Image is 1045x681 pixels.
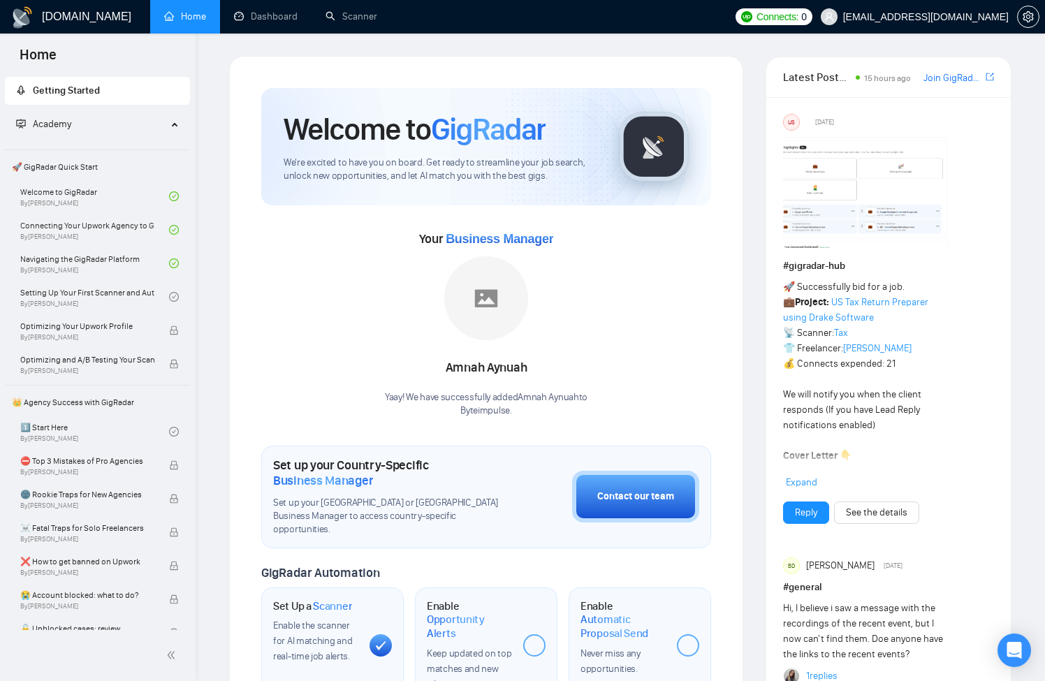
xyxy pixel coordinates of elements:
[169,594,179,604] span: lock
[986,71,994,82] span: export
[273,599,352,613] h1: Set Up a
[741,11,752,22] img: upwork-logo.png
[20,468,154,476] span: By [PERSON_NAME]
[11,6,34,29] img: logo
[572,471,699,522] button: Contact our team
[784,558,799,573] div: BD
[20,333,154,342] span: By [PERSON_NAME]
[169,494,179,504] span: lock
[5,77,190,105] li: Getting Started
[326,10,377,22] a: searchScanner
[20,569,154,577] span: By [PERSON_NAME]
[284,156,597,183] span: We're excited to have you on board. Get ready to streamline your job search, unlock new opportuni...
[273,457,502,488] h1: Set up your Country-Specific
[580,647,641,675] span: Never miss any opportunities.
[33,85,100,96] span: Getting Started
[313,599,352,613] span: Scanner
[834,327,848,339] a: Tax
[824,12,834,22] span: user
[444,256,528,340] img: placeholder.png
[580,613,666,640] span: Automatic Proposal Send
[16,85,26,95] span: rocket
[6,153,189,181] span: 🚀 GigRadar Quick Start
[20,535,154,543] span: By [PERSON_NAME]
[20,248,169,279] a: Navigating the GigRadar PlatformBy[PERSON_NAME]
[166,648,180,662] span: double-left
[169,325,179,335] span: lock
[846,505,907,520] a: See the details
[16,118,71,130] span: Academy
[783,136,951,248] img: F09354QB7SM-image.png
[801,9,807,24] span: 0
[864,73,911,83] span: 15 hours ago
[164,10,206,22] a: homeHome
[795,505,817,520] a: Reply
[20,501,154,510] span: By [PERSON_NAME]
[169,427,179,437] span: check-circle
[169,460,179,470] span: lock
[273,620,352,662] span: Enable the scanner for AI matching and real-time job alerts.
[20,214,169,245] a: Connecting Your Upwork Agency to GigRadarBy[PERSON_NAME]
[783,601,952,662] div: Hi, I believe i saw a message with the recordings of the recent event, but I now can't find them....
[427,599,512,640] h1: Enable
[8,45,68,74] span: Home
[783,501,829,524] button: Reply
[20,319,154,333] span: Optimizing Your Upwork Profile
[783,68,852,86] span: Latest Posts from the GigRadar Community
[786,476,817,488] span: Expand
[1018,11,1039,22] span: setting
[169,561,179,571] span: lock
[284,110,546,148] h1: Welcome to
[273,473,373,488] span: Business Manager
[986,71,994,84] a: export
[169,292,179,302] span: check-circle
[427,613,512,640] span: Opportunity Alerts
[33,118,71,130] span: Academy
[20,367,154,375] span: By [PERSON_NAME]
[385,391,587,418] div: Yaay! We have successfully added Amnah Aynuah to
[169,628,179,638] span: lock
[757,9,798,24] span: Connects:
[20,588,154,602] span: 😭 Account blocked: what to do?
[783,296,928,323] a: US Tax Return Preparer using Drake Software
[884,559,902,572] span: [DATE]
[997,634,1031,667] div: Open Intercom Messenger
[580,599,666,640] h1: Enable
[6,388,189,416] span: 👑 Agency Success with GigRadar
[446,232,553,246] span: Business Manager
[169,527,179,537] span: lock
[261,565,379,580] span: GigRadar Automation
[273,497,502,536] span: Set up your [GEOGRAPHIC_DATA] or [GEOGRAPHIC_DATA] Business Manager to access country-specific op...
[1017,11,1039,22] a: setting
[16,119,26,129] span: fund-projection-screen
[783,580,994,595] h1: # general
[843,342,912,354] a: [PERSON_NAME]
[20,521,154,535] span: ☠️ Fatal Traps for Solo Freelancers
[385,404,587,418] p: Byteimpulse .
[20,353,154,367] span: Optimizing and A/B Testing Your Scanner for Better Results
[169,258,179,268] span: check-circle
[169,225,179,235] span: check-circle
[923,71,983,86] a: Join GigRadar Slack Community
[815,116,834,129] span: [DATE]
[169,359,179,369] span: lock
[806,558,875,573] span: [PERSON_NAME]
[20,555,154,569] span: ❌ How to get banned on Upwork
[783,450,852,462] strong: Cover Letter 👇
[169,191,179,201] span: check-circle
[20,454,154,468] span: ⛔ Top 3 Mistakes of Pro Agencies
[20,622,154,636] span: 🔓 Unblocked cases: review
[234,10,298,22] a: dashboardDashboard
[597,489,674,504] div: Contact our team
[784,115,799,130] div: US
[20,416,169,447] a: 1️⃣ Start HereBy[PERSON_NAME]
[795,296,829,308] strong: Project:
[20,602,154,610] span: By [PERSON_NAME]
[20,488,154,501] span: 🌚 Rookie Traps for New Agencies
[783,258,994,274] h1: # gigradar-hub
[619,112,689,182] img: gigradar-logo.png
[20,181,169,212] a: Welcome to GigRadarBy[PERSON_NAME]
[431,110,546,148] span: GigRadar
[834,501,919,524] button: See the details
[20,281,169,312] a: Setting Up Your First Scanner and Auto-BidderBy[PERSON_NAME]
